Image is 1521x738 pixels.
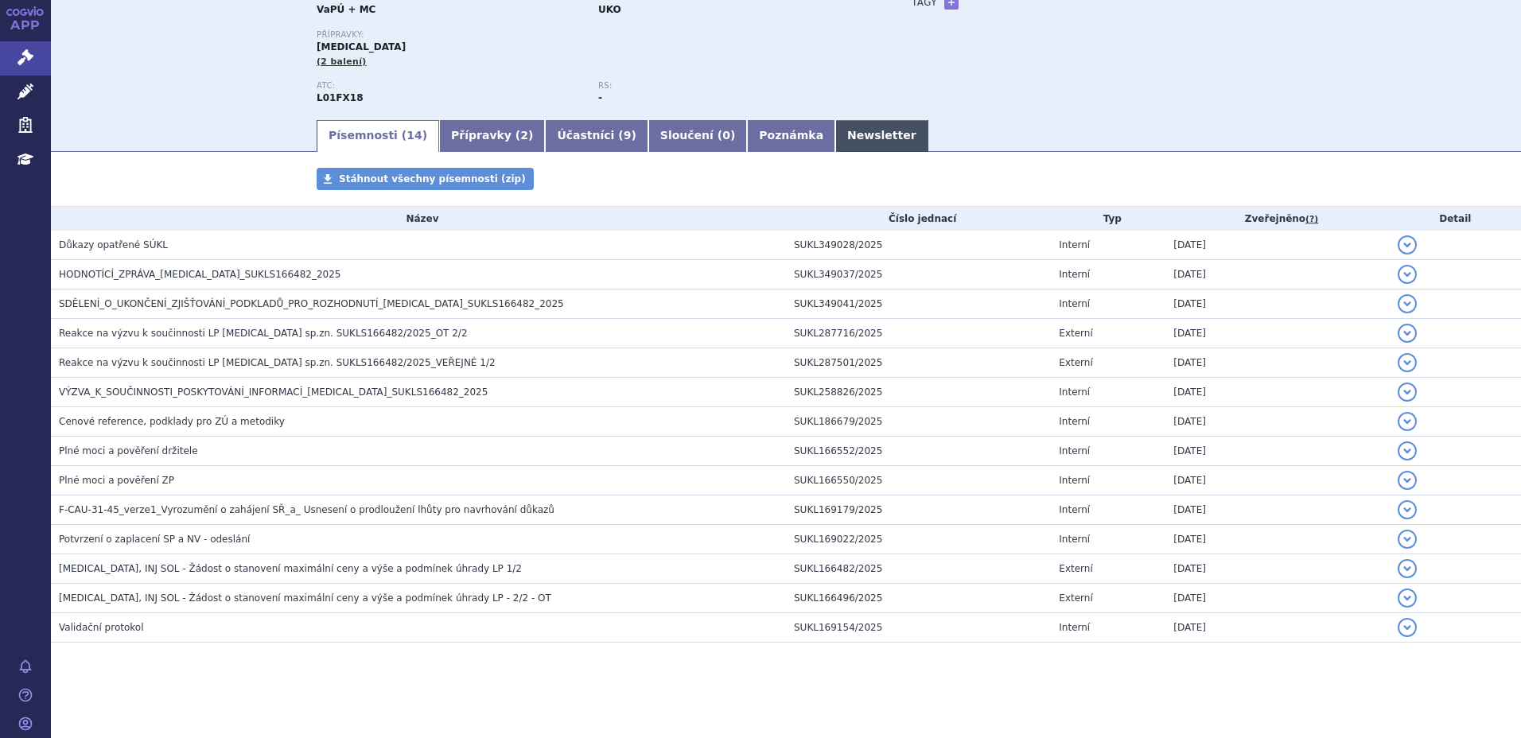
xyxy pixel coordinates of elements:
[317,30,880,40] p: Přípravky:
[786,407,1051,437] td: SUKL186679/2025
[1398,471,1417,490] button: detail
[1398,235,1417,254] button: detail
[1305,214,1318,225] abbr: (?)
[1165,348,1389,378] td: [DATE]
[786,378,1051,407] td: SUKL258826/2025
[1398,412,1417,431] button: detail
[1059,563,1092,574] span: Externí
[51,207,786,231] th: Název
[786,584,1051,613] td: SUKL166496/2025
[1165,289,1389,319] td: [DATE]
[598,92,602,103] strong: -
[439,120,545,152] a: Přípravky (2)
[59,563,522,574] span: RYBREVANT, INJ SOL - Žádost o stanovení maximální ceny a výše a podmínek úhrady LP 1/2
[1059,269,1090,280] span: Interní
[1390,207,1521,231] th: Detail
[339,173,526,184] span: Stáhnout všechny písemnosti (zip)
[1165,407,1389,437] td: [DATE]
[520,129,528,142] span: 2
[1059,416,1090,427] span: Interní
[786,525,1051,554] td: SUKL169022/2025
[786,348,1051,378] td: SUKL287501/2025
[59,622,144,633] span: Validační protokol
[317,168,534,190] a: Stáhnout všechny písemnosti (zip)
[1059,386,1090,398] span: Interní
[59,416,285,427] span: Cenové reference, podklady pro ZÚ a metodiky
[317,92,364,103] strong: AMIVANTAMAB
[786,260,1051,289] td: SUKL349037/2025
[786,466,1051,495] td: SUKL166550/2025
[1165,319,1389,348] td: [DATE]
[59,386,488,398] span: VÝZVA_K_SOUČINNOSTI_POSKYTOVÁNÍ_INFORMACÍ_RYBREVANT_SUKLS166482_2025
[1398,530,1417,549] button: detail
[598,81,864,91] p: RS:
[786,231,1051,260] td: SUKL349028/2025
[1398,559,1417,578] button: detail
[59,504,554,515] span: F-CAU-31-45_verze1_Vyrozumění o zahájení SŘ_a_ Usnesení o prodloužení lhůty pro navrhování důkazů
[1059,357,1092,368] span: Externí
[1398,441,1417,460] button: detail
[317,81,582,91] p: ATC:
[1059,298,1090,309] span: Interní
[317,120,439,152] a: Písemnosti (14)
[786,554,1051,584] td: SUKL166482/2025
[1165,613,1389,643] td: [DATE]
[317,41,406,52] span: [MEDICAL_DATA]
[59,357,496,368] span: Reakce na výzvu k součinnosti LP RYBREVANT sp.zn. SUKLS166482/2025_VEŘEJNÉ 1/2
[1165,378,1389,407] td: [DATE]
[1051,207,1165,231] th: Typ
[1165,260,1389,289] td: [DATE]
[1398,500,1417,519] button: detail
[722,129,730,142] span: 0
[1059,534,1090,545] span: Interní
[1398,265,1417,284] button: detail
[1398,324,1417,343] button: detail
[598,4,621,15] strong: UKO
[1165,466,1389,495] td: [DATE]
[1165,525,1389,554] td: [DATE]
[786,495,1051,525] td: SUKL169179/2025
[1165,207,1389,231] th: Zveřejněno
[1165,584,1389,613] td: [DATE]
[786,289,1051,319] td: SUKL349041/2025
[1059,475,1090,486] span: Interní
[1398,353,1417,372] button: detail
[624,129,632,142] span: 9
[786,437,1051,466] td: SUKL166552/2025
[1398,618,1417,637] button: detail
[786,613,1051,643] td: SUKL169154/2025
[59,298,564,309] span: SDĚLENÍ_O_UKONČENÍ_ZJIŠŤOVÁNÍ_PODKLADŮ_PRO_ROZHODNUTÍ_RYBREVANT_SUKLS166482_2025
[1165,231,1389,260] td: [DATE]
[59,445,198,456] span: Plné moci a pověření držitele
[59,239,168,251] span: Důkazy opatřené SÚKL
[1059,592,1092,604] span: Externí
[59,269,341,280] span: HODNOTÍCÍ_ZPRÁVA_RYBREVANT_SUKLS166482_2025
[1398,588,1417,608] button: detail
[747,120,835,152] a: Poznámka
[59,328,468,339] span: Reakce na výzvu k součinnosti LP RYBREVANT sp.zn. SUKLS166482/2025_OT 2/2
[1059,504,1090,515] span: Interní
[407,129,422,142] span: 14
[317,56,367,67] span: (2 balení)
[648,120,747,152] a: Sloučení (0)
[1165,437,1389,466] td: [DATE]
[1059,445,1090,456] span: Interní
[1059,622,1090,633] span: Interní
[1165,495,1389,525] td: [DATE]
[1059,328,1092,339] span: Externí
[835,120,928,152] a: Newsletter
[1398,383,1417,402] button: detail
[59,475,174,486] span: Plné moci a pověření ZP
[786,319,1051,348] td: SUKL287716/2025
[1165,554,1389,584] td: [DATE]
[1398,294,1417,313] button: detail
[59,592,551,604] span: RYBREVANT, INJ SOL - Žádost o stanovení maximální ceny a výše a podmínek úhrady LP - 2/2 - OT
[59,534,250,545] span: Potvrzení o zaplacení SP a NV - odeslání
[1059,239,1090,251] span: Interní
[317,4,375,15] strong: VaPÚ + MC
[545,120,648,152] a: Účastníci (9)
[786,207,1051,231] th: Číslo jednací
